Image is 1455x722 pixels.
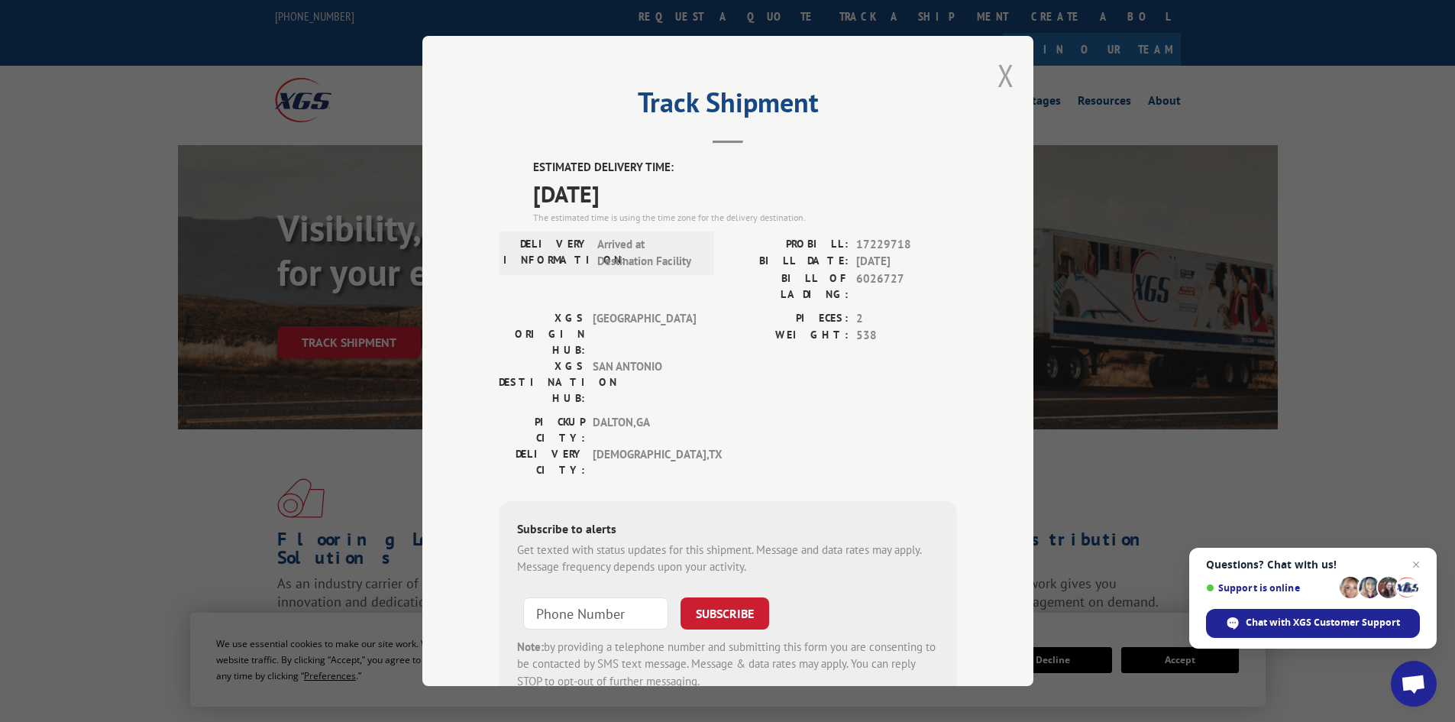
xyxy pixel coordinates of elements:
[856,310,957,328] span: 2
[728,327,849,345] label: WEIGHT:
[728,310,849,328] label: PIECES:
[728,270,849,303] label: BILL OF LADING:
[523,597,668,630] input: Phone Number
[517,520,939,542] div: Subscribe to alerts
[533,176,957,211] span: [DATE]
[856,270,957,303] span: 6026727
[593,414,696,446] span: DALTON , GA
[517,542,939,576] div: Get texted with status updates for this shipment. Message and data rates may apply. Message frequ...
[856,253,957,270] span: [DATE]
[593,446,696,478] span: [DEMOGRAPHIC_DATA] , TX
[728,236,849,254] label: PROBILL:
[856,236,957,254] span: 17229718
[499,310,585,358] label: XGS ORIGIN HUB:
[499,92,957,121] h2: Track Shipment
[1206,609,1420,638] div: Chat with XGS Customer Support
[1391,661,1437,707] div: Open chat
[1407,555,1425,574] span: Close chat
[593,358,696,406] span: SAN ANTONIO
[597,236,700,270] span: Arrived at Destination Facility
[728,253,849,270] label: BILL DATE:
[1206,558,1420,571] span: Questions? Chat with us!
[499,446,585,478] label: DELIVERY CITY:
[1206,582,1334,594] span: Support is online
[499,414,585,446] label: PICKUP CITY:
[997,55,1014,96] button: Close modal
[681,597,769,630] button: SUBSCRIBE
[499,358,585,406] label: XGS DESTINATION HUB:
[856,327,957,345] span: 538
[1246,616,1400,630] span: Chat with XGS Customer Support
[593,310,696,358] span: [GEOGRAPHIC_DATA]
[503,236,590,270] label: DELIVERY INFORMATION:
[533,211,957,225] div: The estimated time is using the time zone for the delivery destination.
[517,639,544,654] strong: Note:
[533,159,957,176] label: ESTIMATED DELIVERY TIME:
[517,639,939,691] div: by providing a telephone number and submitting this form you are consenting to be contacted by SM...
